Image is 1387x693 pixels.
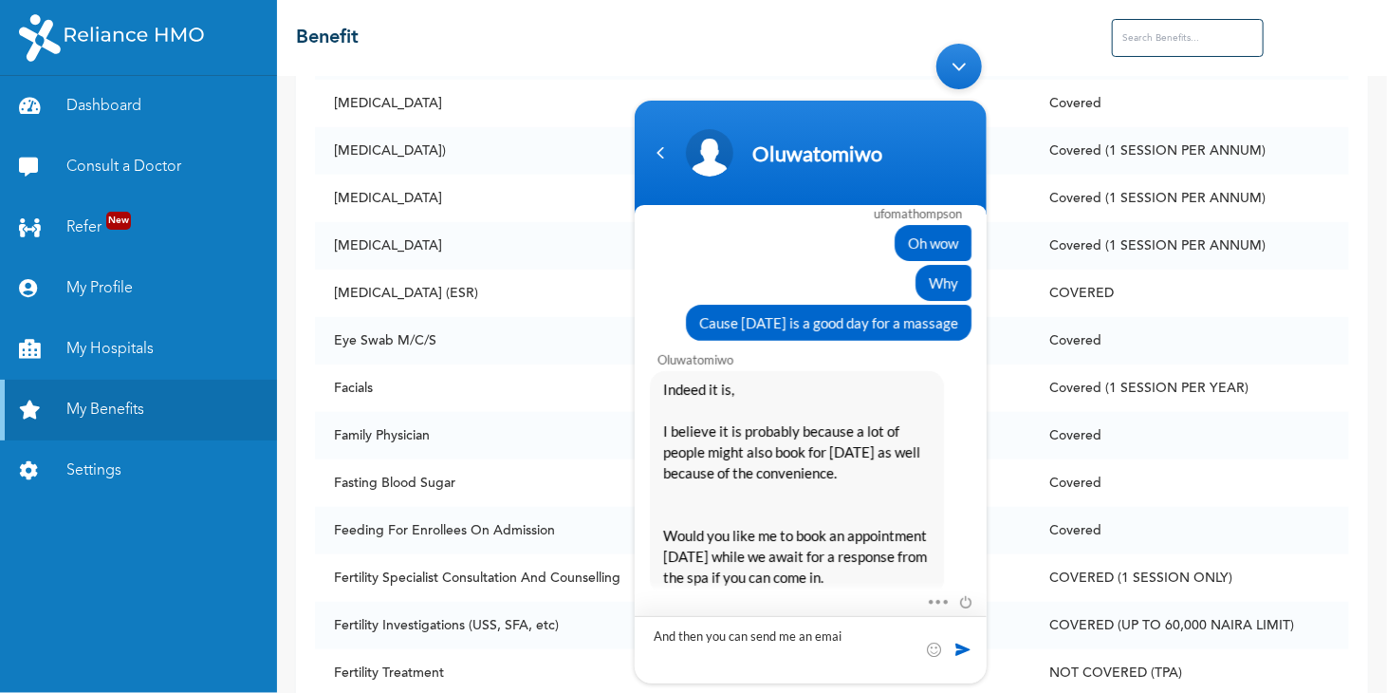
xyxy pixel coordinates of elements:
[1030,80,1349,127] td: Covered
[1030,127,1349,175] td: Covered (1 SESSION PER ANNUM)
[315,80,1030,127] td: [MEDICAL_DATA]
[1131,638,1292,654] div: We're Online!
[315,175,1030,222] td: [MEDICAL_DATA]
[315,554,1030,602] td: Fertility Specialist Consultation And Counselling
[296,24,359,52] h2: Benefit
[315,507,1030,554] td: Feeding For Enrollees On Admission
[1030,317,1349,365] td: Covered
[1030,270,1349,317] td: COVERED
[315,270,1030,317] td: [MEDICAL_DATA] (ESR)
[1030,222,1349,270] td: Covered (1 SESSION PER ANNUM)
[315,127,1030,175] td: [MEDICAL_DATA])
[315,459,1030,507] td: Fasting Blood Sugar
[1030,175,1349,222] td: Covered (1 SESSION PER ANNUM)
[1030,554,1349,602] td: COVERED (1 SESSION ONLY)
[19,14,204,62] img: RelianceHMO's Logo
[315,317,1030,365] td: Eye Swab M/C/S
[315,365,1030,412] td: Facials
[1030,365,1349,412] td: Covered (1 SESSION PER YEAR)
[1030,507,1349,554] td: Covered
[1131,657,1292,672] p: How may I help you today?
[625,34,996,693] iframe: SalesIQ Chatwindow
[1030,412,1349,459] td: Covered
[315,412,1030,459] td: Family Physician
[1030,459,1349,507] td: Covered
[1112,19,1264,57] input: Search Benefits...
[315,222,1030,270] td: [MEDICAL_DATA]
[106,212,131,230] span: New
[315,602,1030,649] td: Fertility Investigations (USS, SFA, etc)
[1030,602,1349,649] td: COVERED (UP TO 60,000 NAIRA LIMIT)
